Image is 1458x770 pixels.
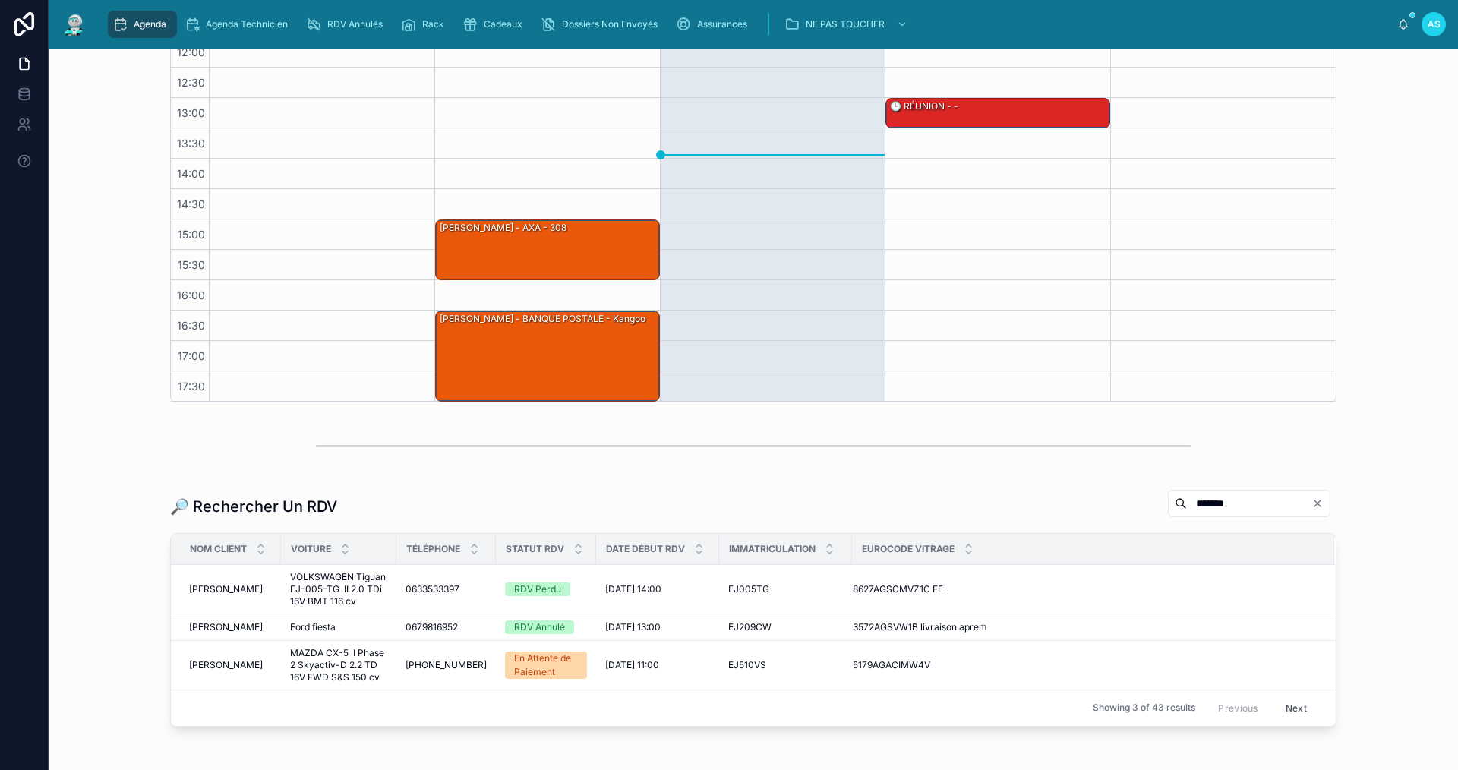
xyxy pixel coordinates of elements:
[189,659,272,671] a: [PERSON_NAME]
[853,659,1316,671] a: 5179AGACIMW4V
[406,621,458,633] span: 0679816952
[484,18,522,30] span: Cadeaux
[728,583,769,595] span: EJ005TG
[290,621,387,633] a: Ford fiesta
[671,11,758,38] a: Assurances
[605,583,710,595] a: [DATE] 14:00
[406,583,459,595] span: 0633533397
[1428,18,1441,30] span: AS
[438,312,647,326] div: [PERSON_NAME] - BANQUE POSTALE - kangoo
[174,228,209,241] span: 15:00
[853,583,943,595] span: 8627AGSCMVZ1C FE
[505,652,587,679] a: En Attente de Paiement
[291,543,331,555] span: Voiture
[61,12,88,36] img: App logo
[173,137,209,150] span: 13:30
[173,319,209,332] span: 16:30
[605,659,710,671] a: [DATE] 11:00
[290,647,387,683] a: MAZDA CX-5 I Phase 2 Skyactiv-D 2.2 TD 16V FWD S&S 150 cv
[170,496,337,517] h1: 🔎 Rechercher Un RDV
[729,543,816,555] span: Immatriculation
[728,621,772,633] span: EJ209CW
[505,620,587,634] a: RDV Annulé
[174,258,209,271] span: 15:30
[605,583,661,595] span: [DATE] 14:00
[536,11,668,38] a: Dossiers Non Envoyés
[806,18,885,30] span: NE PAS TOUCHER
[853,659,930,671] span: 5179AGACIMW4V
[780,11,915,38] a: NE PAS TOUCHER
[853,621,1316,633] a: 3572AGSVW1B livraison aprem
[173,106,209,119] span: 13:00
[505,582,587,596] a: RDV Perdu
[1275,696,1318,720] button: Next
[514,652,578,679] div: En Attente de Paiement
[189,583,263,595] span: [PERSON_NAME]
[100,8,1397,41] div: scrollable content
[173,46,209,58] span: 12:00
[173,197,209,210] span: 14:30
[189,583,272,595] a: [PERSON_NAME]
[562,18,658,30] span: Dossiers Non Envoyés
[436,311,659,401] div: [PERSON_NAME] - BANQUE POSTALE - kangoo
[422,18,444,30] span: Rack
[406,543,460,555] span: Téléphone
[1093,702,1195,714] span: Showing 3 of 43 results
[853,583,1316,595] a: 8627AGSCMVZ1C FE
[697,18,747,30] span: Assurances
[174,349,209,362] span: 17:00
[290,621,336,633] span: Ford fiesta
[458,11,533,38] a: Cadeaux
[514,620,565,634] div: RDV Annulé
[728,659,843,671] a: EJ510VS
[206,18,288,30] span: Agenda Technicien
[173,167,209,180] span: 14:00
[1311,497,1330,510] button: Clear
[888,99,960,113] div: 🕒 RÉUNION - -
[728,583,843,595] a: EJ005TG
[301,11,393,38] a: RDV Annulés
[862,543,955,555] span: Eurocode Vitrage
[605,621,661,633] span: [DATE] 13:00
[108,11,177,38] a: Agenda
[189,659,263,671] span: [PERSON_NAME]
[174,380,209,393] span: 17:30
[605,659,659,671] span: [DATE] 11:00
[406,583,487,595] a: 0633533397
[406,659,487,671] a: [PHONE_NUMBER]
[606,543,685,555] span: Date Début RDV
[190,543,247,555] span: Nom Client
[189,621,263,633] span: [PERSON_NAME]
[438,221,568,235] div: [PERSON_NAME] - AXA - 308
[173,76,209,89] span: 12:30
[396,11,455,38] a: Rack
[436,220,659,279] div: [PERSON_NAME] - AXA - 308
[514,582,561,596] div: RDV Perdu
[327,18,383,30] span: RDV Annulés
[290,571,387,607] a: VOLKSWAGEN Tiguan EJ-005-TG II 2.0 TDi 16V BMT 116 cv
[134,18,166,30] span: Agenda
[728,659,766,671] span: EJ510VS
[180,11,298,38] a: Agenda Technicien
[506,543,564,555] span: Statut RDV
[853,621,987,633] span: 3572AGSVW1B livraison aprem
[406,621,487,633] a: 0679816952
[173,289,209,301] span: 16:00
[189,621,272,633] a: [PERSON_NAME]
[728,621,843,633] a: EJ209CW
[886,99,1109,128] div: 🕒 RÉUNION - -
[605,621,710,633] a: [DATE] 13:00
